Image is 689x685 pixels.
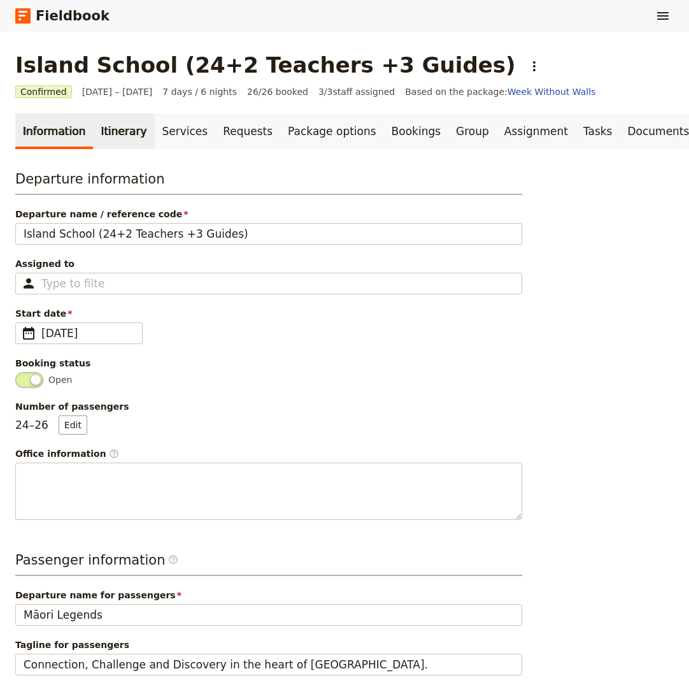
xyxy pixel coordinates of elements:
[15,589,522,602] span: Departure name for passengers
[15,400,522,413] span: Number of passengers
[15,85,72,98] span: Confirmed
[652,5,674,27] button: Show menu
[15,463,522,520] textarea: Office information​
[448,113,497,149] a: Group
[15,357,522,370] div: Booking status
[15,257,522,270] span: Assigned to
[15,415,87,435] p: 24 – 26
[168,554,178,570] span: ​
[15,52,516,78] h1: Island School (24+2 Teachers +3 Guides)
[15,447,522,460] span: Office information
[41,326,134,341] span: [DATE]
[168,554,178,565] span: ​
[93,113,154,149] a: Itinerary
[508,87,596,97] a: Week Without Walls
[15,307,522,320] span: Start date
[15,638,522,651] span: Tagline for passengers
[405,85,595,98] span: Based on the package:
[15,113,93,149] a: Information
[15,654,522,675] input: Tagline for passengers
[48,373,72,386] span: Open
[162,85,237,98] span: 7 days / 6 nights
[15,169,522,195] h3: Departure information
[15,604,522,626] input: Departure name for passengers
[21,326,36,341] span: ​
[576,113,620,149] a: Tasks
[247,85,308,98] span: 26/26 booked
[15,5,110,27] a: Fieldbook
[155,113,216,149] a: Services
[497,113,576,149] a: Assignment
[523,55,545,77] button: Actions
[15,551,522,576] h3: Passenger information
[15,208,522,220] span: Departure name / reference code
[384,113,448,149] a: Bookings
[15,223,522,245] input: Departure name / reference code
[318,85,395,98] span: 3 / 3 staff assigned
[59,415,87,435] button: Number of passengers24–26
[82,85,153,98] span: [DATE] – [DATE]
[109,449,119,459] span: ​
[41,276,105,291] input: Assigned to
[280,113,383,149] a: Package options
[215,113,280,149] a: Requests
